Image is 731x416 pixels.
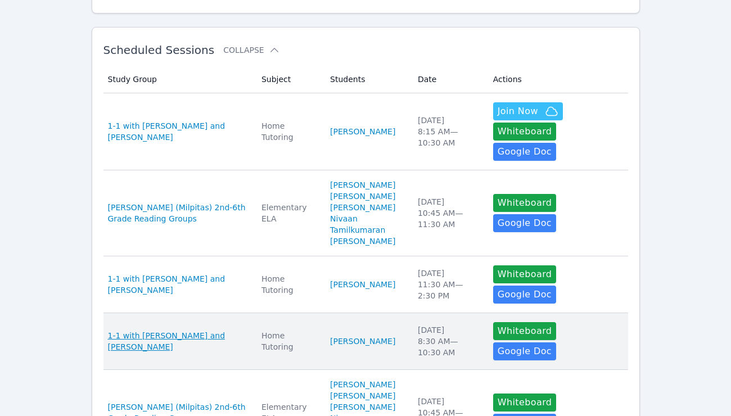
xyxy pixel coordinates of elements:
[493,265,557,283] button: Whiteboard
[493,286,556,304] a: Google Doc
[108,330,248,352] a: 1-1 with [PERSON_NAME] and [PERSON_NAME]
[330,126,395,137] a: [PERSON_NAME]
[330,179,395,191] a: [PERSON_NAME]
[108,202,248,224] a: [PERSON_NAME] (Milpitas) 2nd-6th Grade Reading Groups
[330,202,395,213] a: [PERSON_NAME]
[103,256,628,313] tr: 1-1 with [PERSON_NAME] and [PERSON_NAME]Home Tutoring[PERSON_NAME][DATE]11:30 AM—2:30 PMWhiteboar...
[108,273,248,296] a: 1-1 with [PERSON_NAME] and [PERSON_NAME]
[103,170,628,256] tr: [PERSON_NAME] (Milpitas) 2nd-6th Grade Reading GroupsElementary ELA[PERSON_NAME][PERSON_NAME][PER...
[330,401,395,413] a: [PERSON_NAME]
[493,322,557,340] button: Whiteboard
[330,390,395,401] a: [PERSON_NAME]
[261,202,317,224] div: Elementary ELA
[418,268,480,301] div: [DATE] 11:30 AM — 2:30 PM
[493,143,556,161] a: Google Doc
[493,102,563,120] button: Join Now
[498,105,538,118] span: Join Now
[108,120,248,143] a: 1-1 with [PERSON_NAME] and [PERSON_NAME]
[493,394,557,412] button: Whiteboard
[418,196,480,230] div: [DATE] 10:45 AM — 11:30 AM
[103,66,255,93] th: Study Group
[411,66,486,93] th: Date
[103,43,215,57] span: Scheduled Sessions
[330,336,395,347] a: [PERSON_NAME]
[493,214,556,232] a: Google Doc
[418,324,480,358] div: [DATE] 8:30 AM — 10:30 AM
[323,66,411,93] th: Students
[103,93,628,170] tr: 1-1 with [PERSON_NAME] and [PERSON_NAME]Home Tutoring[PERSON_NAME][DATE]8:15 AM—10:30 AMJoin NowW...
[486,66,628,93] th: Actions
[223,44,279,56] button: Collapse
[255,66,323,93] th: Subject
[418,115,480,148] div: [DATE] 8:15 AM — 10:30 AM
[330,279,395,290] a: [PERSON_NAME]
[261,120,317,143] div: Home Tutoring
[493,123,557,141] button: Whiteboard
[261,330,317,352] div: Home Tutoring
[330,191,395,202] a: [PERSON_NAME]
[330,236,395,247] a: [PERSON_NAME]
[330,213,404,236] a: Nivaan Tamilkumaran
[103,313,628,370] tr: 1-1 with [PERSON_NAME] and [PERSON_NAME]Home Tutoring[PERSON_NAME][DATE]8:30 AM—10:30 AMWhiteboar...
[330,379,395,390] a: [PERSON_NAME]
[261,273,317,296] div: Home Tutoring
[493,342,556,360] a: Google Doc
[493,194,557,212] button: Whiteboard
